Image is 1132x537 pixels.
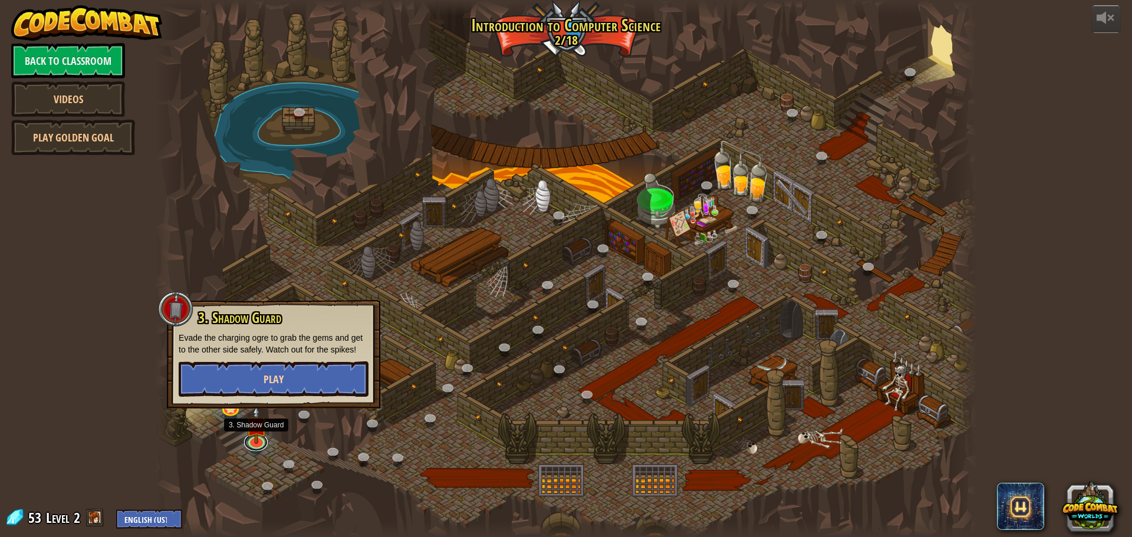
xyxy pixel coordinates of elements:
[46,508,70,528] span: Level
[11,120,135,155] a: Play Golden Goal
[1091,5,1121,33] button: Adjust volume
[74,508,80,527] span: 2
[245,406,267,444] img: level-banner-unstarted.png
[11,81,125,117] a: Videos
[179,361,368,397] button: Play
[28,508,45,527] span: 53
[11,43,125,78] a: Back to Classroom
[11,5,162,41] img: CodeCombat - Learn how to code by playing a game
[264,372,284,387] span: Play
[198,308,281,328] span: 3. Shadow Guard
[179,332,368,355] p: Evade the charging ogre to grab the gems and get to the other side safely. Watch out for the spikes!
